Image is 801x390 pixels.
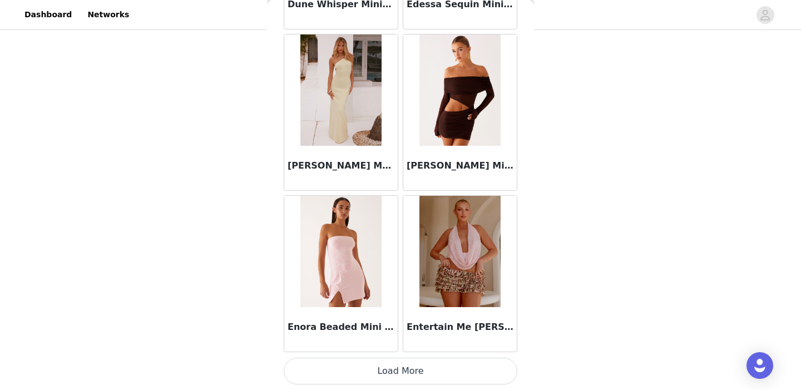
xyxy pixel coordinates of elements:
a: Dashboard [18,2,78,27]
div: Open Intercom Messenger [746,352,773,379]
h3: [PERSON_NAME] Maxi Dress - Yellow [288,159,394,172]
a: Networks [81,2,136,27]
div: avatar [760,6,770,24]
h3: [PERSON_NAME] Mini Dress - Chocolate [407,159,513,172]
h3: Enora Beaded Mini Dress - Baby Pink [288,320,394,334]
img: Entertain Me Bloomer Shorts - Swirl Leopard [419,196,500,307]
img: Elisha Knit Maxi Dress - Yellow [300,34,381,146]
button: Load More [284,358,517,384]
img: Emery Mini Dress - Chocolate [419,34,500,146]
h3: Entertain Me [PERSON_NAME] Shorts - Swirl Leopard [407,320,513,334]
img: Enora Beaded Mini Dress - Baby Pink [300,196,381,307]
